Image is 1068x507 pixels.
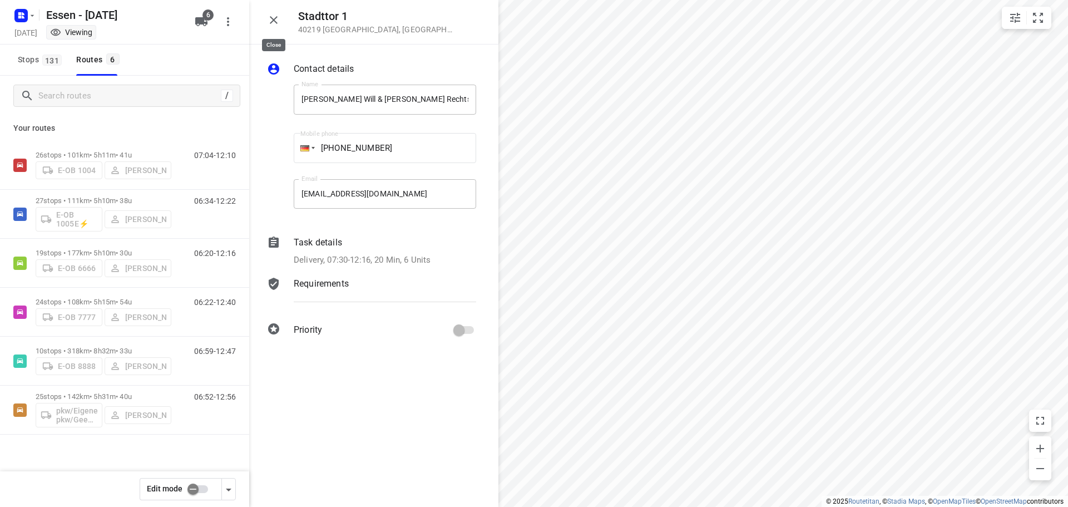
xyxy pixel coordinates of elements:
[106,53,120,65] span: 6
[267,236,476,267] div: Task detailsDelivery, 07:30-12:16, 20 Min, 6 Units
[887,498,925,505] a: Stadia Maps
[202,9,214,21] span: 6
[294,133,315,163] div: Germany: + 49
[1002,7,1051,29] div: small contained button group
[147,484,182,493] span: Edit mode
[300,131,338,137] label: Mobile phone
[294,277,349,291] p: Requirements
[294,62,354,76] p: Contact details
[848,498,879,505] a: Routetitan
[294,236,342,249] p: Task details
[190,11,212,33] button: 6
[50,27,92,38] div: You are currently in view mode. To make any changes, go to edit project.
[194,298,236,307] p: 06:22-12:40
[36,347,171,355] p: 10 stops • 318km • 8h32m • 33u
[194,392,236,401] p: 06:52-12:56
[267,62,476,78] div: Contact details
[267,277,476,311] div: Requirements
[42,55,62,66] span: 131
[36,196,171,205] p: 27 stops • 111km • 5h10m • 38u
[981,498,1027,505] a: OpenStreetMap
[76,53,122,67] div: Routes
[1004,7,1026,29] button: Map settings
[36,151,171,159] p: 26 stops • 101km • 5h11m • 41u
[221,90,233,102] div: /
[217,11,239,33] button: More
[36,249,171,257] p: 19 stops • 177km • 5h10m • 30u
[194,347,236,356] p: 06:59-12:47
[36,392,171,401] p: 25 stops • 142km • 5h31m • 40u
[194,249,236,258] p: 06:20-12:16
[298,10,454,23] h5: Stadttor 1
[294,133,476,163] input: 1 (702) 123-4567
[18,53,65,67] span: Stops
[298,25,454,34] p: 40219 [GEOGRAPHIC_DATA] , [GEOGRAPHIC_DATA]
[222,482,235,496] div: Driver app settings
[1027,7,1049,29] button: Fit zoom
[826,498,1064,505] li: © 2025 , © , © © contributors
[36,298,171,306] p: 24 stops • 108km • 5h15m • 54u
[194,196,236,205] p: 06:34-12:22
[294,323,322,337] p: Priority
[38,87,221,105] input: Search routes
[13,122,236,134] p: Your routes
[194,151,236,160] p: 07:04-12:10
[933,498,976,505] a: OpenMapTiles
[294,254,431,267] p: Delivery, 07:30-12:16, 20 Min, 6 Units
